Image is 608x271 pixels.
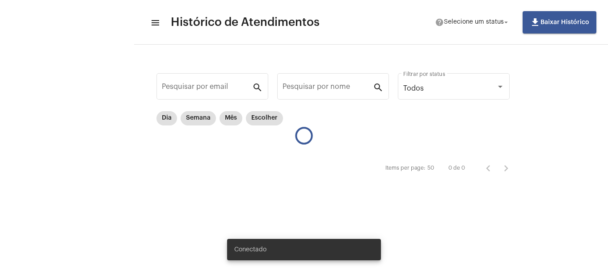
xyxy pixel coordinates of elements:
[427,165,434,171] div: 50
[181,111,216,125] mat-chip: Semana
[373,82,384,92] mat-icon: search
[497,159,515,177] button: Próxima página
[283,84,373,92] input: Pesquisar por nome
[156,111,177,125] mat-chip: Dia
[444,19,504,25] span: Selecione um status
[435,18,444,27] mat-icon: help
[530,19,589,25] span: Baixar Histórico
[162,84,252,92] input: Pesquisar por email
[403,85,424,92] span: Todos
[502,18,510,26] mat-icon: arrow_drop_down
[385,165,426,171] div: Items per page:
[220,111,242,125] mat-chip: Mês
[246,111,283,125] mat-chip: Escolher
[150,17,159,28] mat-icon: sidenav icon
[479,159,497,177] button: Página anterior
[523,11,596,33] button: Baixar Histórico
[252,82,263,92] mat-icon: search
[448,165,465,171] div: 0 de 0
[430,13,515,31] button: Selecione um status
[234,245,266,254] span: Conectado
[171,15,320,29] span: Histórico de Atendimentos
[530,17,540,28] mat-icon: file_download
